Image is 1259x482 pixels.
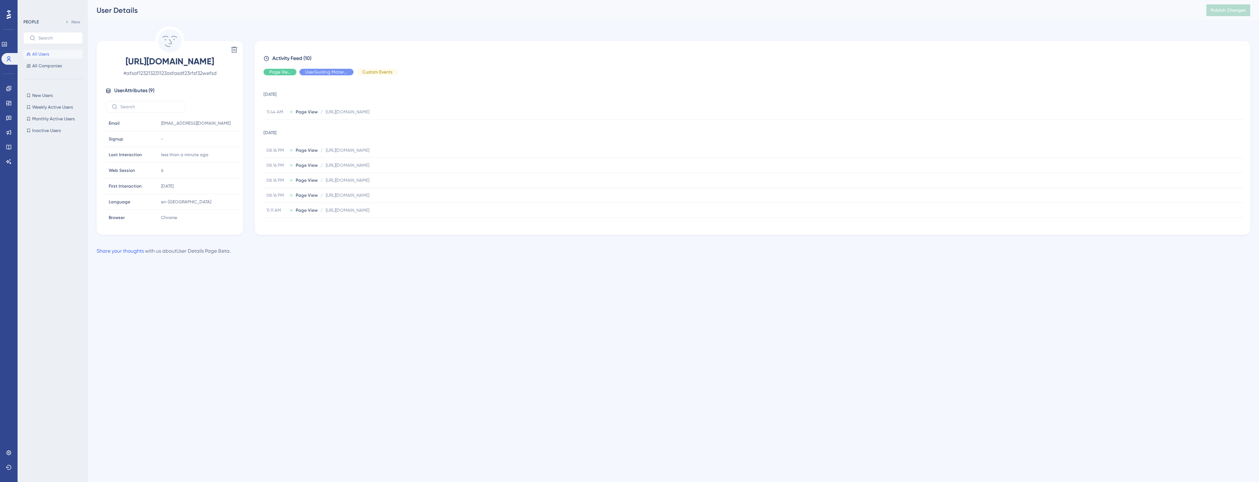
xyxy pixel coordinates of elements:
[296,109,318,115] span: Page View
[266,162,287,168] span: 08.16 PM
[269,69,291,75] span: Page View
[296,192,318,198] span: Page View
[161,199,211,205] span: en-[GEOGRAPHIC_DATA]
[120,104,180,109] input: Search
[109,152,142,158] span: Last Interaction
[321,147,323,153] span: /
[326,147,369,153] span: [URL][DOMAIN_NAME]
[321,177,323,183] span: /
[305,69,348,75] span: UserGuiding Material
[32,104,73,110] span: Weekly Active Users
[32,51,49,57] span: All Users
[38,35,76,41] input: Search
[326,192,369,198] span: [URL][DOMAIN_NAME]
[109,183,142,189] span: First Interaction
[321,207,323,213] span: /
[161,136,163,142] span: -
[32,63,62,69] span: All Companies
[105,69,234,78] span: # afsaf123213231123asfasdf23rfsf32wefsd
[296,162,318,168] span: Page View
[296,207,318,213] span: Page View
[23,61,83,70] button: All Companies
[266,177,287,183] span: 08.16 PM
[97,5,1188,15] div: User Details
[23,103,83,112] button: Weekly Active Users
[161,152,208,157] time: less than a minute ago
[161,120,231,126] span: [EMAIL_ADDRESS][DOMAIN_NAME]
[105,56,234,67] span: [URL][DOMAIN_NAME]
[32,93,53,98] span: New Users
[296,177,318,183] span: Page View
[109,136,123,142] span: Signup
[326,109,369,115] span: [URL][DOMAIN_NAME]
[266,207,287,213] span: 11.11 AM
[326,162,369,168] span: [URL][DOMAIN_NAME]
[109,199,130,205] span: Language
[161,184,173,189] time: [DATE]
[296,147,318,153] span: Page View
[266,109,287,115] span: 11.44 AM
[109,120,120,126] span: Email
[109,167,135,173] span: Web Session
[32,116,75,122] span: Monthly Active Users
[272,54,311,63] span: Activity Feed (10)
[62,18,83,26] button: New
[23,50,83,59] button: All Users
[321,109,323,115] span: /
[97,246,231,255] div: with us about User Details Page Beta .
[109,215,125,221] span: Browser
[71,19,80,25] span: New
[1211,7,1246,13] span: Publish Changes
[321,192,323,198] span: /
[23,19,39,25] div: PEOPLE
[23,91,83,100] button: New Users
[97,248,144,254] a: Share your thoughts
[161,167,163,173] span: 6
[266,147,287,153] span: 08.16 PM
[321,162,323,168] span: /
[1206,4,1250,16] button: Publish Changes
[32,128,61,133] span: Inactive Users
[266,192,287,198] span: 08.16 PM
[326,177,369,183] span: [URL][DOMAIN_NAME]
[362,69,392,75] span: Custom Events
[23,114,83,123] button: Monthly Active Users
[264,81,1244,105] td: [DATE]
[326,207,369,213] span: [URL][DOMAIN_NAME]
[114,86,154,95] span: User Attributes ( 9 )
[23,126,83,135] button: Inactive Users
[264,120,1244,143] td: [DATE]
[264,218,1244,241] td: [DATE]
[161,215,177,221] span: Chrome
